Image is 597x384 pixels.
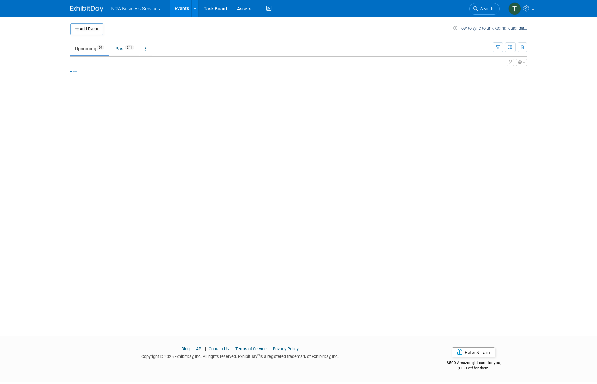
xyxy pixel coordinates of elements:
a: Refer & Earn [452,347,495,357]
div: $150 off for them. [420,365,527,371]
span: 341 [125,45,134,50]
a: How to sync to an external calendar... [453,26,527,31]
button: Add Event [70,23,103,35]
a: Upcoming29 [70,42,109,55]
a: Past341 [110,42,139,55]
a: API [196,346,202,351]
img: loading... [70,71,77,72]
a: Privacy Policy [273,346,299,351]
div: Copyright © 2025 ExhibitDay, Inc. All rights reserved. ExhibitDay is a registered trademark of Ex... [70,352,411,360]
sup: ® [257,353,260,357]
a: Contact Us [209,346,229,351]
div: $500 Amazon gift card for you, [420,356,527,371]
span: | [230,346,234,351]
span: Search [478,6,493,11]
span: | [203,346,208,351]
a: Terms of Service [235,346,267,351]
span: | [191,346,195,351]
span: NRA Business Services [111,6,160,11]
span: 29 [97,45,104,50]
img: ExhibitDay [70,6,103,12]
span: | [268,346,272,351]
a: Blog [181,346,190,351]
img: Terry Gamal ElDin [508,2,521,15]
a: Search [469,3,500,15]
